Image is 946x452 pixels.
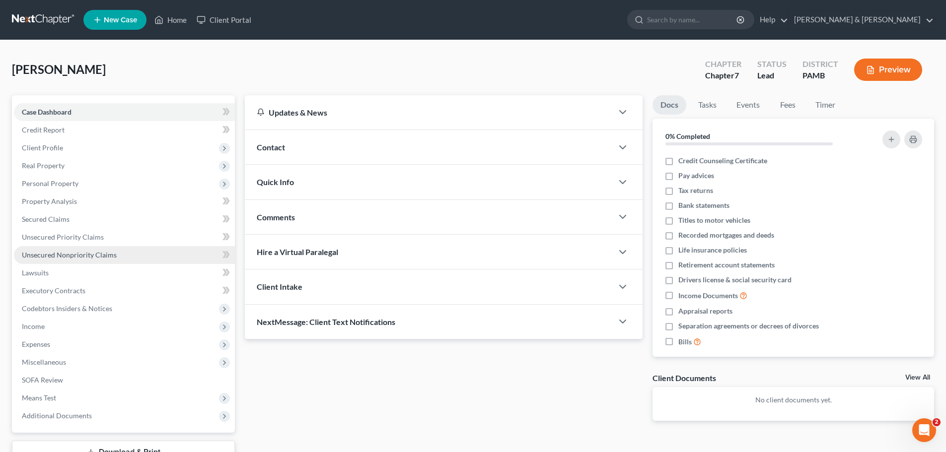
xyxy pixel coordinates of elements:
[22,126,65,134] span: Credit Report
[678,291,738,301] span: Income Documents
[705,59,741,70] div: Chapter
[22,161,65,170] span: Real Property
[257,247,338,257] span: Hire a Virtual Paralegal
[14,371,235,389] a: SOFA Review
[728,95,768,115] a: Events
[678,275,792,285] span: Drivers license & social security card
[660,395,926,405] p: No client documents yet.
[22,143,63,152] span: Client Profile
[912,418,936,442] iframe: Intercom live chat
[678,230,774,240] span: Recorded mortgages and deeds
[665,132,710,140] strong: 0% Completed
[653,95,686,115] a: Docs
[22,376,63,384] span: SOFA Review
[854,59,922,81] button: Preview
[257,107,601,118] div: Updates & News
[772,95,803,115] a: Fees
[257,142,285,152] span: Contact
[653,373,716,383] div: Client Documents
[757,70,787,81] div: Lead
[22,322,45,330] span: Income
[14,264,235,282] a: Lawsuits
[14,193,235,210] a: Property Analysis
[22,268,49,277] span: Lawsuits
[22,358,66,366] span: Miscellaneous
[104,16,137,24] span: New Case
[678,245,747,255] span: Life insurance policies
[678,306,732,316] span: Appraisal reports
[678,260,775,270] span: Retirement account statements
[12,62,106,76] span: [PERSON_NAME]
[22,108,72,116] span: Case Dashboard
[690,95,725,115] a: Tasks
[705,70,741,81] div: Chapter
[14,210,235,228] a: Secured Claims
[802,70,838,81] div: PAMB
[755,11,788,29] a: Help
[257,212,295,222] span: Comments
[22,233,104,241] span: Unsecured Priority Claims
[802,59,838,70] div: District
[933,418,941,426] span: 2
[678,337,692,347] span: Bills
[14,103,235,121] a: Case Dashboard
[734,70,739,80] span: 7
[22,304,112,313] span: Codebtors Insiders & Notices
[22,179,78,188] span: Personal Property
[14,228,235,246] a: Unsecured Priority Claims
[22,215,70,223] span: Secured Claims
[905,374,930,381] a: View All
[678,186,713,195] span: Tax returns
[678,215,750,225] span: Titles to motor vehicles
[678,156,767,166] span: Credit Counseling Certificate
[22,197,77,205] span: Property Analysis
[22,411,92,420] span: Additional Documents
[22,286,85,295] span: Executory Contracts
[14,121,235,139] a: Credit Report
[257,317,395,326] span: NextMessage: Client Text Notifications
[678,321,819,331] span: Separation agreements or decrees of divorces
[192,11,256,29] a: Client Portal
[22,393,56,402] span: Means Test
[14,282,235,300] a: Executory Contracts
[678,171,714,181] span: Pay advices
[757,59,787,70] div: Status
[22,251,117,259] span: Unsecured Nonpriority Claims
[257,282,302,291] span: Client Intake
[647,10,738,29] input: Search by name...
[789,11,934,29] a: [PERSON_NAME] & [PERSON_NAME]
[149,11,192,29] a: Home
[14,246,235,264] a: Unsecured Nonpriority Claims
[257,177,294,187] span: Quick Info
[807,95,843,115] a: Timer
[678,200,729,210] span: Bank statements
[22,340,50,348] span: Expenses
